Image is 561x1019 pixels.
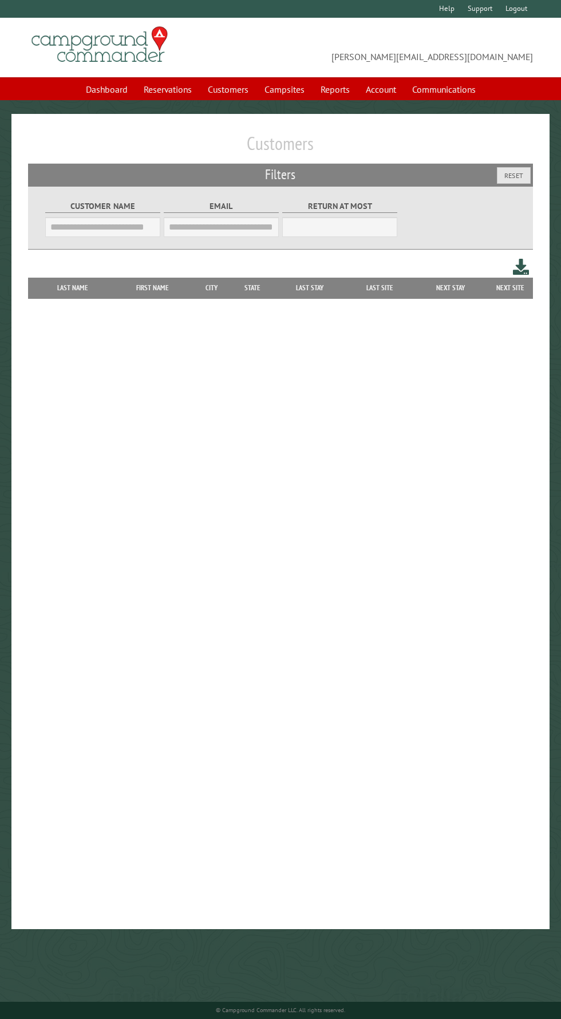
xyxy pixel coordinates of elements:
th: Last Site [345,278,414,298]
a: Customers [201,78,255,100]
a: Communications [405,78,483,100]
button: Reset [497,167,531,184]
label: Return at most [282,200,397,213]
th: Next Site [487,278,533,298]
label: Email [164,200,279,213]
small: © Campground Commander LLC. All rights reserved. [216,1006,345,1014]
a: Account [359,78,403,100]
th: State [230,278,275,298]
th: Next Stay [414,278,487,298]
th: Last Stay [275,278,345,298]
h2: Filters [28,164,533,185]
h1: Customers [28,132,533,164]
a: Reservations [137,78,199,100]
img: Campground Commander [28,22,171,67]
th: City [193,278,230,298]
a: Download this customer list (.csv) [513,256,530,278]
a: Reports [314,78,357,100]
a: Dashboard [79,78,135,100]
th: Last Name [34,278,112,298]
span: [PERSON_NAME][EMAIL_ADDRESS][DOMAIN_NAME] [280,31,533,64]
a: Campsites [258,78,311,100]
th: First Name [112,278,193,298]
label: Customer Name [45,200,160,213]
